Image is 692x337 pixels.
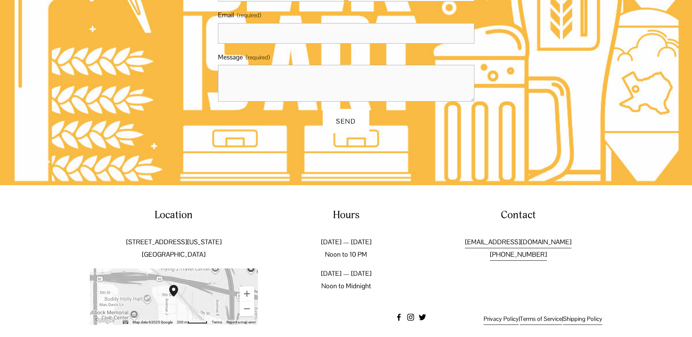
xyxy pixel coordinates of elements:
span: Send [336,117,356,125]
a: instagram-unauth [407,314,414,321]
p: [DATE] — [DATE] Noon to Midnight [262,267,430,292]
p: [STREET_ADDRESS][US_STATE] [GEOGRAPHIC_DATA] [90,236,258,261]
a: Privacy Policy [484,314,519,325]
a: Shipping Policy [563,314,602,325]
a: Facebook [395,314,403,321]
button: Map Scale: 200 m per 50 pixels [175,320,210,325]
a: [EMAIL_ADDRESS][DOMAIN_NAME] [465,236,571,248]
h4: Location [90,208,258,222]
div: Two Docs Brewing Co. 502 Texas Avenue Lubbock, TX, 79401, United States [169,285,187,308]
button: Keyboard shortcuts [123,320,128,325]
h4: Hours [262,208,430,222]
a: Terms of Service [520,314,562,325]
a: Report a map error [226,320,256,324]
p: [DATE] — [DATE] Noon to 10 PM [262,236,430,261]
p: | | [456,314,602,325]
span: Map data ©2025 Google [133,320,173,324]
span: 200 m [177,320,188,324]
img: Google [92,315,116,325]
a: [PHONE_NUMBER] [490,248,547,261]
button: SendSend [323,109,369,133]
span: (required) [246,52,270,63]
span: Email [218,9,234,21]
h4: Contact [434,208,602,222]
span: (required) [237,10,261,21]
button: Zoom out [240,301,254,316]
a: Open this area in Google Maps (opens a new window) [92,315,116,325]
a: Terms [212,320,222,324]
button: Zoom in [240,286,254,301]
a: twitter-unauth [419,314,426,321]
span: Message [218,51,243,63]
